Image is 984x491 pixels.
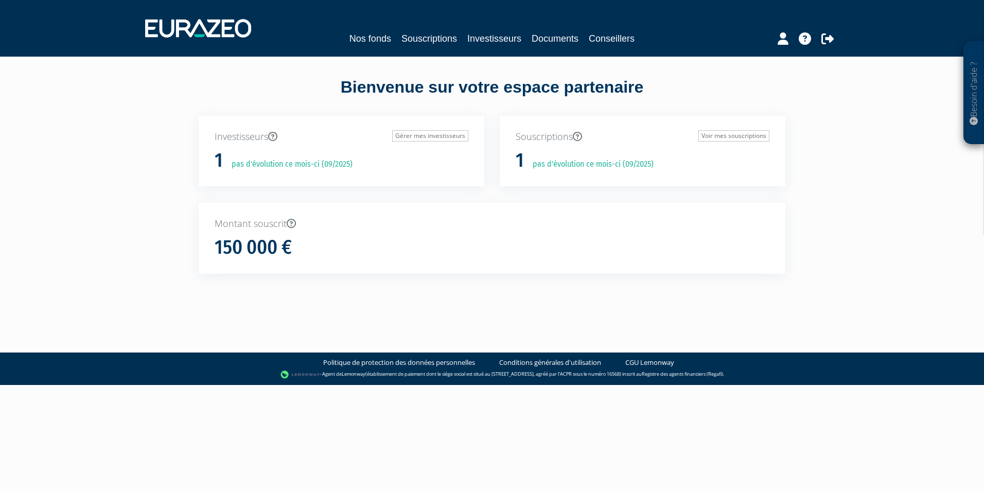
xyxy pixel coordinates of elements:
a: Conditions générales d'utilisation [499,358,601,367]
a: Conseillers [589,31,635,46]
a: Registre des agents financiers (Regafi) [642,371,723,377]
div: - Agent de (établissement de paiement dont le siège social est situé au [STREET_ADDRESS], agréé p... [10,370,974,380]
p: Montant souscrit [215,217,769,231]
a: Voir mes souscriptions [698,130,769,142]
p: Besoin d'aide ? [968,47,980,139]
h1: 1 [516,150,524,171]
a: Documents [532,31,578,46]
div: Bienvenue sur votre espace partenaire [191,76,793,116]
p: Souscriptions [516,130,769,144]
p: pas d'évolution ce mois-ci (09/2025) [525,159,654,170]
h1: 150 000 € [215,237,292,258]
a: Gérer mes investisseurs [392,130,468,142]
a: Nos fonds [349,31,391,46]
a: CGU Lemonway [625,358,674,367]
img: logo-lemonway.png [280,370,320,380]
a: Lemonway [342,371,365,377]
a: Politique de protection des données personnelles [323,358,475,367]
p: pas d'évolution ce mois-ci (09/2025) [224,159,353,170]
a: Investisseurs [467,31,521,46]
p: Investisseurs [215,130,468,144]
img: 1732889491-logotype_eurazeo_blanc_rvb.png [145,19,251,38]
a: Souscriptions [401,31,457,46]
h1: 1 [215,150,223,171]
